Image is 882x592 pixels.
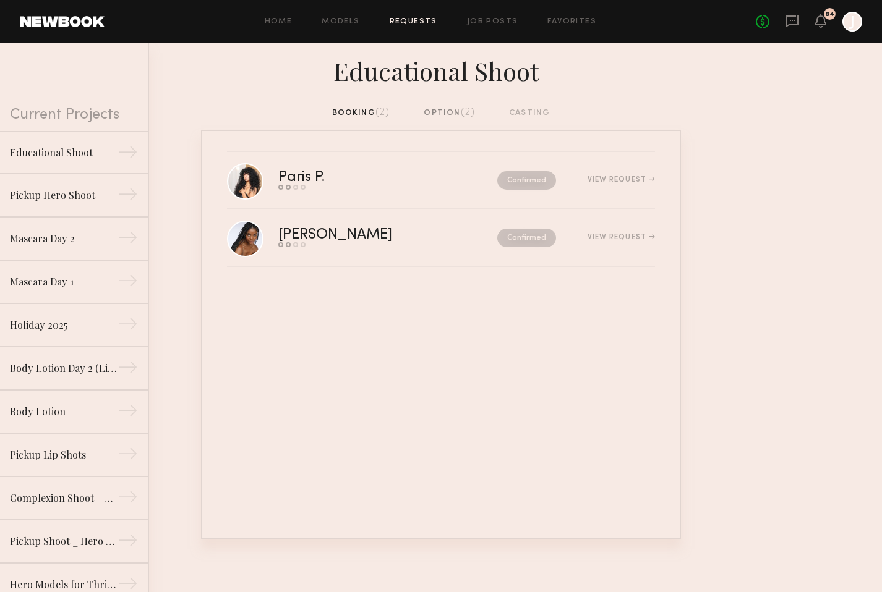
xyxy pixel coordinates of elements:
a: Job Posts [467,18,518,26]
a: Favorites [547,18,596,26]
div: Mascara Day 1 [10,274,118,289]
div: Educational Shoot [10,145,118,160]
a: Home [265,18,293,26]
div: Pickup Hero Shoot [10,188,118,203]
div: → [118,400,138,425]
div: View Request [588,234,655,241]
div: Holiday 2025 [10,318,118,332]
nb-request-status: Confirmed [497,171,556,190]
a: Paris P.ConfirmedView Request [227,152,655,209]
div: option [424,106,475,120]
div: Educational Shoot [201,53,681,87]
div: [PERSON_NAME] [278,228,445,242]
div: → [118,444,138,468]
div: → [118,142,138,167]
div: Pickup Lip Shots [10,447,118,462]
span: (2) [461,108,476,117]
div: → [118,530,138,555]
div: Paris P. [278,171,411,185]
div: → [118,314,138,339]
a: Requests [390,18,437,26]
div: View Request [588,176,655,184]
div: Mascara Day 2 [10,231,118,246]
div: 84 [825,11,834,18]
div: Body Lotion [10,404,118,419]
div: → [118,227,138,252]
div: Body Lotion Day 2 (Lip Macros) [10,361,118,376]
a: J [842,12,862,32]
div: Pickup Shoot _ Hero Products [10,534,118,549]
div: → [118,184,138,209]
div: → [118,271,138,295]
a: Models [322,18,359,26]
nb-request-status: Confirmed [497,229,556,247]
a: [PERSON_NAME]ConfirmedView Request [227,209,655,267]
div: → [118,357,138,382]
div: Complexion Shoot - CC Cream + Concealer [10,491,118,505]
div: → [118,487,138,512]
div: Hero Models for Thrive Causemetics [10,577,118,592]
